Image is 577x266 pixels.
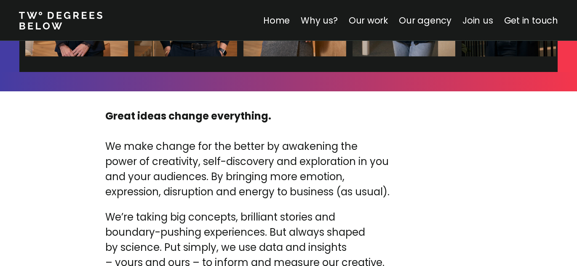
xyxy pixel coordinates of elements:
a: Home [263,14,290,27]
strong: Great ideas change everything. [105,109,271,123]
a: Our agency [399,14,451,27]
a: Why us? [301,14,338,27]
a: Our work [349,14,388,27]
a: Get in touch [504,14,558,27]
p: We make change for the better by awakening the power of creativity, self-discovery and exploratio... [105,139,408,199]
a: Join us [462,14,493,27]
